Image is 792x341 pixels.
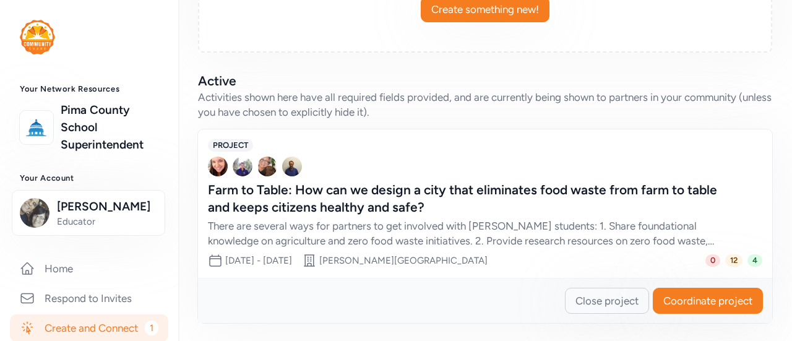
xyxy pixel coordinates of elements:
div: Activities shown here have all required fields provided, and are currently being shown to partner... [198,90,772,119]
span: Coordinate project [663,293,752,308]
h2: Active [198,72,772,90]
img: logo [20,20,55,54]
span: Create something new! [431,2,539,17]
span: 0 [705,254,720,267]
img: Avatar [208,157,228,176]
div: [PERSON_NAME][GEOGRAPHIC_DATA] [319,254,488,267]
span: Educator [57,215,157,228]
span: 4 [747,254,762,267]
button: Close project [565,288,649,314]
button: [PERSON_NAME]Educator [12,190,165,236]
h3: Your Network Resources [20,84,158,94]
img: Avatar [282,157,302,176]
a: Pima County School Superintendent [61,101,158,153]
button: Coordinate project [653,288,763,314]
span: 1 [145,321,158,335]
span: [DATE] - [DATE] [225,255,292,266]
div: There are several ways for partners to get involved with [PERSON_NAME] students: 1. Share foundat... [208,218,738,248]
div: Farm to Table: How can we design a city that eliminates food waste from farm to table and keeps c... [208,181,738,216]
img: Avatar [257,157,277,176]
a: Home [10,255,168,282]
h3: Your Account [20,173,158,183]
span: Close project [575,293,639,308]
img: logo [23,114,50,141]
span: 12 [725,254,742,267]
span: PROJECT [208,139,253,152]
span: [PERSON_NAME] [57,198,157,215]
a: Respond to Invites [10,285,168,312]
img: Avatar [233,157,252,176]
